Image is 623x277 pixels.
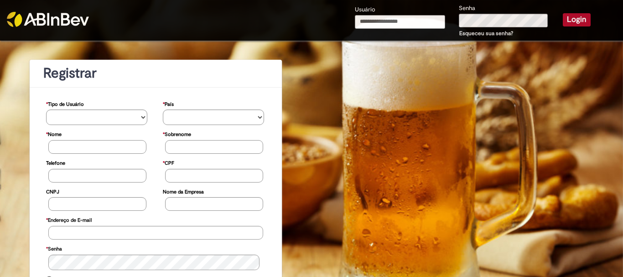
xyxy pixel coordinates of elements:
[7,12,89,27] img: ABInbev-white.png
[163,127,191,140] label: Sobrenome
[46,184,59,198] label: CNPJ
[46,97,84,110] label: Tipo de Usuário
[163,184,204,198] label: Nome da Empresa
[46,213,92,226] label: Endereço de E-mail
[163,97,174,110] label: País
[46,127,62,140] label: Nome
[355,5,375,14] label: Usuário
[46,241,62,255] label: Senha
[563,13,591,26] button: Login
[43,66,268,81] h1: Registrar
[46,156,65,169] label: Telefone
[459,4,475,13] label: Senha
[163,156,174,169] label: CPF
[459,30,513,37] a: Esqueceu sua senha?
